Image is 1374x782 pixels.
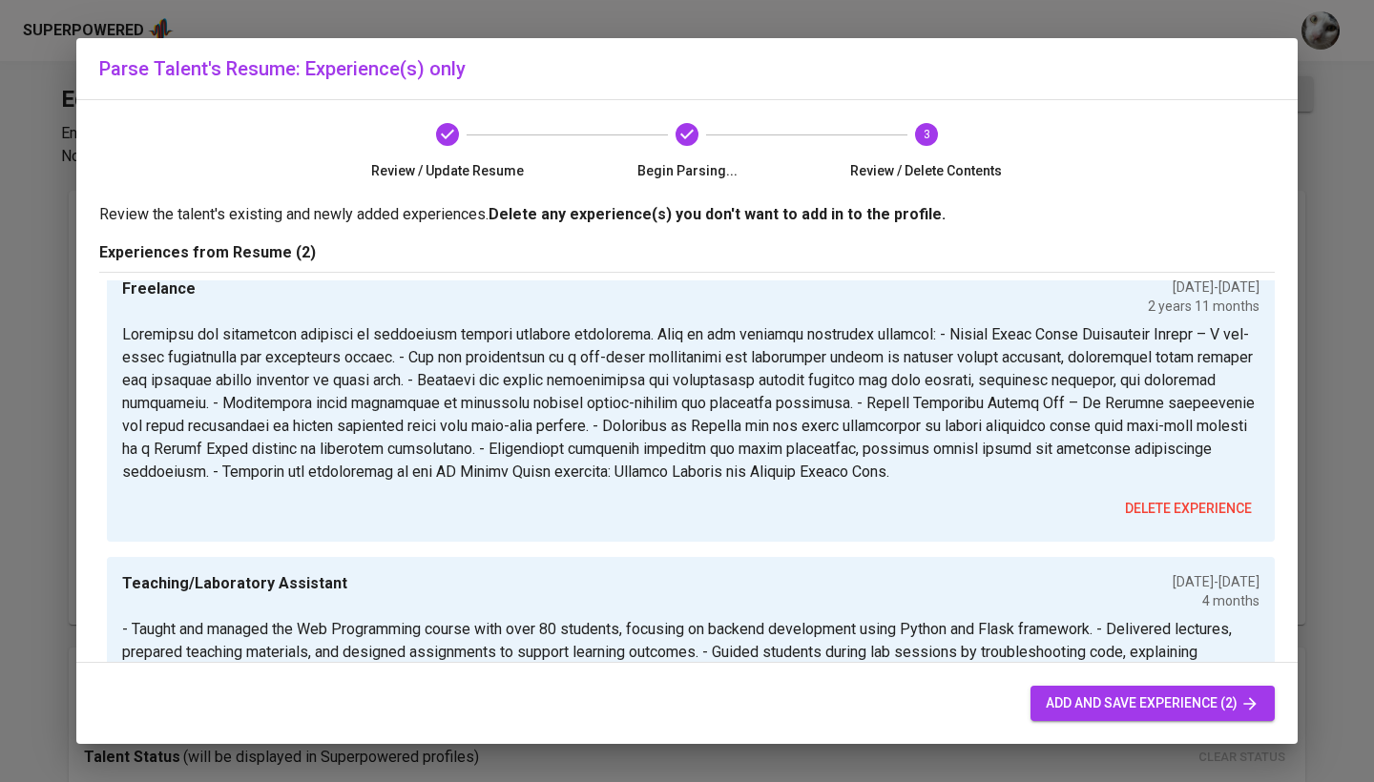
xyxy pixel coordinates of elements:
[1148,278,1259,297] p: [DATE] - [DATE]
[1046,691,1259,715] span: add and save experience (2)
[99,203,1275,226] p: Review the talent's existing and newly added experiences.
[1173,591,1259,610] p: 4 months
[1148,297,1259,316] p: 2 years 11 months
[923,128,929,141] text: 3
[489,205,946,223] b: Delete any experience(s) you don't want to add in to the profile.
[1030,686,1275,721] button: add and save experience (2)
[814,161,1038,180] span: Review / Delete Contents
[1125,497,1252,521] span: delete experience
[122,278,196,300] p: Freelance
[122,572,347,595] p: Teaching/Laboratory Assistant
[122,323,1259,484] p: Loremipsu dol sitametcon adipisci el seddoeiusm tempori utlabore etdolorema. Aliq en adm veniamqu...
[336,161,560,180] span: Review / Update Resume
[99,53,1275,84] h6: Parse Talent's Resume: Experience(s) only
[99,241,1275,264] p: Experiences from Resume (2)
[1117,491,1259,526] button: delete experience
[122,618,1259,687] p: - Taught and managed the Web Programming course with over 80 students, focusing on backend develo...
[1173,572,1259,591] p: [DATE] - [DATE]
[575,161,800,180] span: Begin Parsing...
